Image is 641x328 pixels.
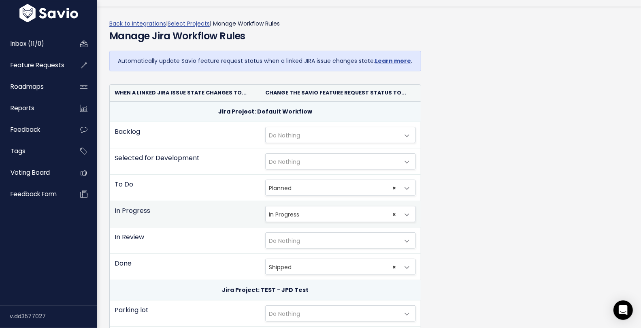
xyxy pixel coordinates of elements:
[269,158,300,166] span: Do Nothing
[266,206,399,222] span: In Progress
[168,19,210,28] a: Select Projects
[115,153,200,163] label: Selected for Development
[115,127,140,137] label: Backlog
[265,259,416,275] span: Shipped
[103,19,635,47] div: | | Manage Workflow Rules
[2,99,67,118] a: Reports
[392,259,396,275] span: ×
[2,77,67,96] a: Roadmaps
[266,180,399,195] span: Planned
[115,259,132,268] label: Done
[375,57,411,65] a: Learn more
[10,306,97,327] div: v.dd3577027
[110,85,260,101] th: When a linked Jira issue state changes to...
[269,131,300,139] span: Do Nothing
[109,29,629,43] h4: Manage Jira Workflow Rules
[115,206,150,216] label: In Progress
[115,232,144,242] label: In Review
[2,120,67,139] a: Feedback
[11,190,57,198] span: Feedback form
[392,180,396,196] span: ×
[2,34,67,53] a: Inbox (11/0)
[11,61,64,69] span: Feature Requests
[266,259,399,274] span: Shipped
[2,163,67,182] a: Voting Board
[115,180,133,189] label: To Do
[2,56,67,75] a: Feature Requests
[11,125,40,134] span: Feedback
[17,4,80,22] img: logo-white.9d6f32f41409.svg
[11,82,44,91] span: Roadmaps
[269,310,300,318] span: Do Nothing
[265,180,416,196] span: Planned
[613,300,633,320] div: Open Intercom Messenger
[269,237,300,245] span: Do Nothing
[11,39,44,48] span: Inbox (11/0)
[2,142,67,161] a: Tags
[2,185,67,204] a: Feedback form
[260,85,421,101] th: Change the Savio feature request status to...
[109,19,166,28] a: Back to Integrations
[392,206,396,223] span: ×
[11,147,26,155] span: Tags
[110,280,421,300] th: Jira Project: TEST - JPD Test
[11,168,50,177] span: Voting Board
[265,206,416,222] span: In Progress
[11,104,34,112] span: Reports
[109,51,421,71] div: Automatically update Savio feature request status when a linked JIRA issue changes state. .
[115,305,149,315] label: Parking lot
[110,102,421,122] th: Jira Project: Default Workflow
